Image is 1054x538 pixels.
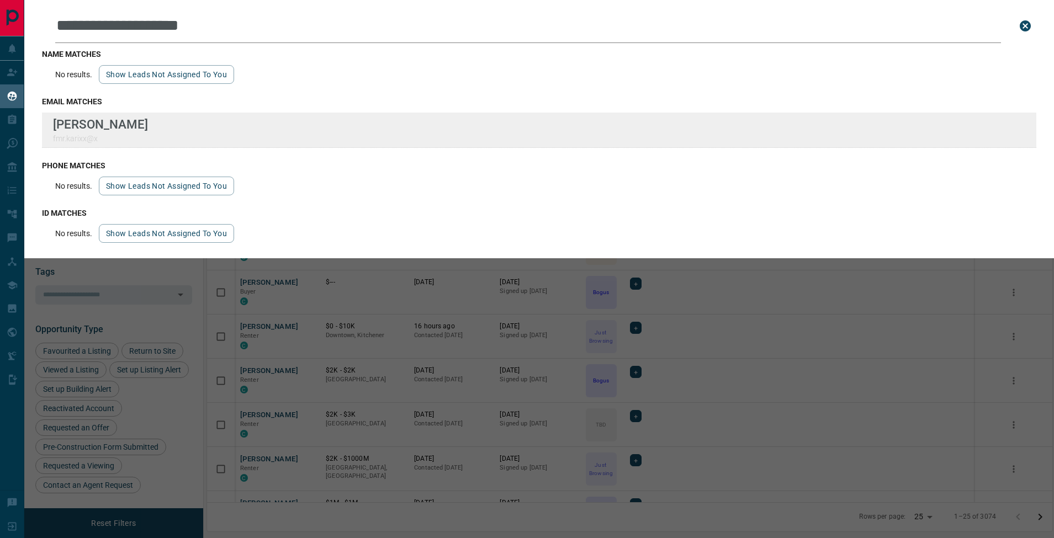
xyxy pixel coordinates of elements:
[99,224,234,243] button: show leads not assigned to you
[53,134,148,143] p: fmr.karixx@x
[42,161,1036,170] h3: phone matches
[1014,15,1036,37] button: close search bar
[53,117,148,131] p: [PERSON_NAME]
[55,70,92,79] p: No results.
[42,50,1036,58] h3: name matches
[99,65,234,84] button: show leads not assigned to you
[55,229,92,238] p: No results.
[99,177,234,195] button: show leads not assigned to you
[55,182,92,190] p: No results.
[42,209,1036,217] h3: id matches
[42,97,1036,106] h3: email matches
